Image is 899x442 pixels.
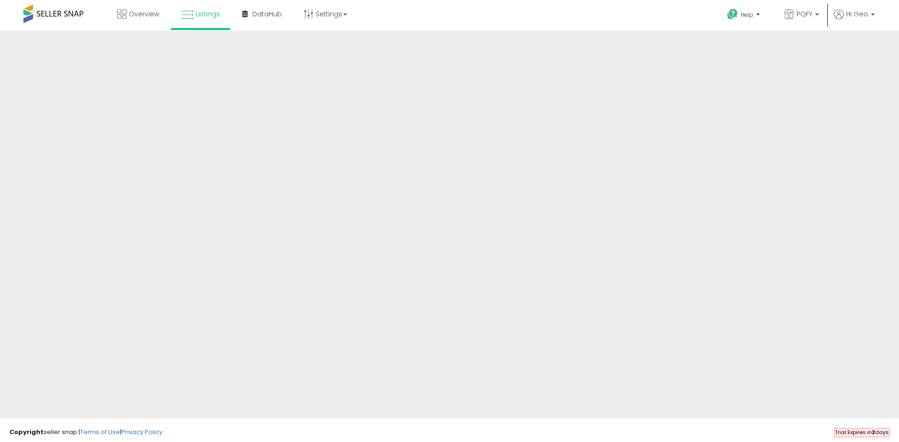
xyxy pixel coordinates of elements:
[196,9,220,19] span: Listings
[834,9,875,30] a: Hi Geo
[252,9,282,19] span: DataHub
[741,11,753,19] span: Help
[846,9,868,19] span: Hi Geo
[727,8,738,20] i: Get Help
[720,1,769,30] a: Help
[796,9,812,19] span: PQFY
[129,9,159,19] span: Overview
